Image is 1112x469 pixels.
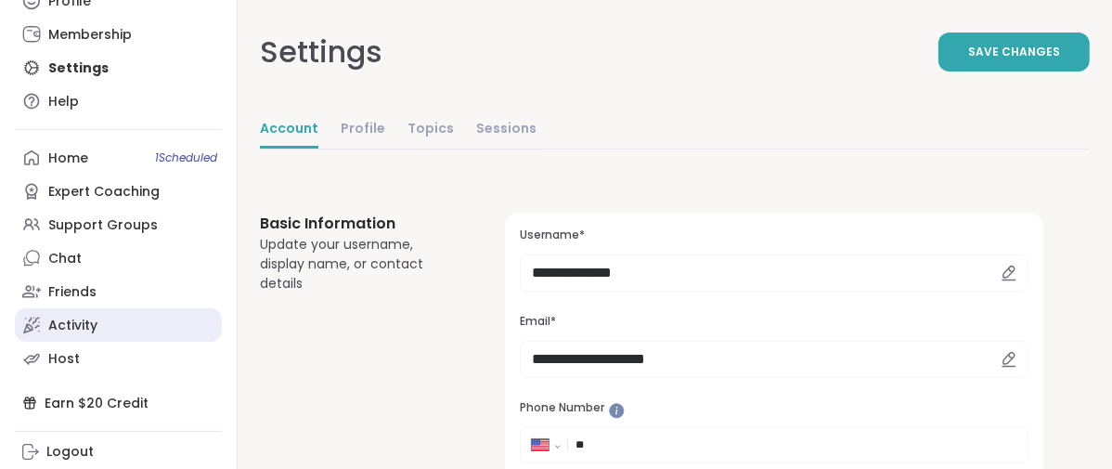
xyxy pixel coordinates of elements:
a: Expert Coaching [15,175,222,208]
span: Save Changes [968,44,1060,60]
a: Support Groups [15,208,222,241]
div: Membership [48,26,132,45]
a: Account [260,111,318,149]
a: Logout [15,436,222,469]
a: Help [15,85,222,118]
div: Activity [48,317,97,335]
div: Logout [46,443,94,462]
div: Friends [48,283,97,302]
h3: Email* [520,314,1028,330]
a: Host [15,342,222,375]
a: Topics [407,111,454,149]
div: Settings [260,30,382,74]
a: Chat [15,241,222,275]
div: Earn $20 Credit [15,386,222,420]
a: Profile [341,111,385,149]
a: Friends [15,275,222,308]
div: Chat [48,250,82,268]
iframe: Spotlight [609,403,625,419]
button: Save Changes [938,33,1090,72]
div: Expert Coaching [48,183,160,202]
h3: Phone Number [520,400,1028,416]
div: Host [48,350,80,369]
div: Update your username, display name, or contact details [260,235,460,293]
h3: Username* [520,228,1028,243]
a: Home1Scheduled [15,141,222,175]
div: Help [48,93,79,111]
div: Support Groups [48,216,158,235]
a: Activity [15,308,222,342]
h3: Basic Information [260,213,460,235]
div: Home [48,150,88,168]
a: Membership [15,18,222,51]
a: Sessions [476,111,537,149]
span: 1 Scheduled [155,150,217,165]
